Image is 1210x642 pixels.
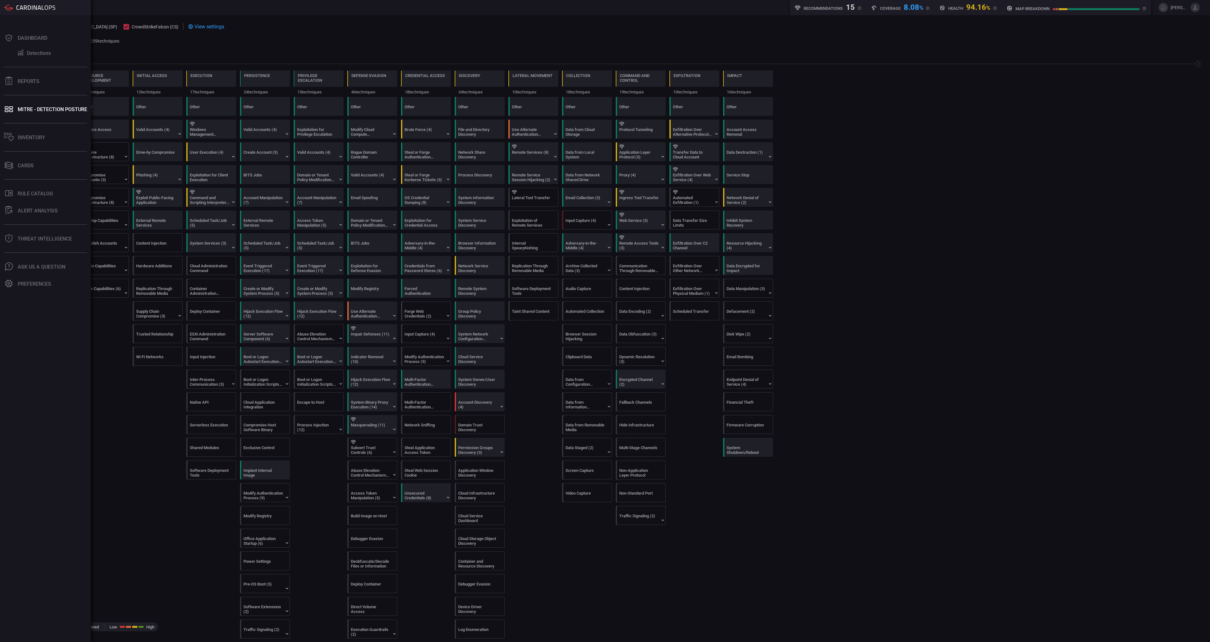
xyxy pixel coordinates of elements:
[186,211,236,229] div: T1053: Scheduled Task/Job
[508,70,558,97] div: TA0008: Lateral Movement
[195,24,224,30] span: View settings
[455,211,505,229] div: T1007: System Service Discovery
[401,438,451,457] div: T1528: Steal Application Access Token (Not covered)
[401,233,451,252] div: T1557: Adversary-in-the-Middle
[723,165,773,184] div: T1489: Service Stop
[966,3,990,10] div: 94.16
[727,73,742,78] div: Impact
[508,165,558,184] div: T1563: Remote Service Session Hijacking
[347,370,397,389] div: T1574: Hijack Execution Flow
[948,6,963,11] h5: Health
[405,73,445,78] div: Credential Access
[1171,5,1188,10] span: [PERSON_NAME][EMAIL_ADDRESS][PERSON_NAME][DOMAIN_NAME]
[455,506,505,525] div: T1538: Cloud Service Dashboard (Not covered)
[186,438,236,457] div: T1129: Shared Modules (Not covered)
[508,142,558,161] div: T1021: Remote Services
[18,35,47,41] div: Dashboard
[616,438,666,457] div: T1104: Multi-Stage Channels (Not covered)
[351,104,390,114] div: Other
[616,279,666,298] div: T1659: Content Injection (Not covered)
[616,165,666,184] div: T1090: Proxy
[562,188,612,207] div: T1114: Email Collection
[240,70,290,97] div: TA0003: Persistence
[455,529,505,548] div: T1619: Cloud Storage Object Discovery (Not covered)
[294,392,344,411] div: T1611: Escape to Host (Not covered)
[508,97,558,116] div: Other
[186,87,236,97] div: 17 techniques
[186,120,236,139] div: T1047: Windows Management Instrumentation
[562,370,612,389] div: T1602: Data from Configuration Repository (Not covered)
[83,73,125,83] div: Resource Development
[240,506,290,525] div: T1112: Modify Registry (Not covered)
[18,208,58,214] div: ALERT ANALYSIS
[186,347,236,366] div: T1674: Input Injection (Not covered)
[669,87,719,97] div: 10 techniques
[455,461,505,479] div: T1010: Application Window Discovery (Not covered)
[186,461,236,479] div: T1072: Software Deployment Tools (Not covered)
[240,415,290,434] div: T1554: Compromise Host Software Binary (Not covered)
[79,188,129,207] div: T1584: Compromise Infrastructure (Not covered)
[347,70,397,97] div: TA0005: Defense Evasion
[82,127,122,137] div: Acquire Access
[562,233,612,252] div: T1557: Adversary-in-the-Middle
[669,233,719,252] div: T1041: Exfiltration Over C2 Channel
[240,324,290,343] div: T1505: Server Software Component
[240,438,290,457] div: T1668: Exclusive Control (Not covered)
[401,392,451,411] div: T1621: Multi-Factor Authentication Request Generation (Not covered)
[669,188,719,207] div: T1020: Automated Exfiltration
[347,279,397,298] div: T1112: Modify Registry
[404,104,444,114] div: Other
[347,574,397,593] div: T1610: Deploy Container (Not covered)
[294,256,344,275] div: T1546: Event Triggered Execution
[294,188,344,207] div: T1098: Account Manipulation
[804,6,843,11] h5: Recommendations
[294,142,344,161] div: T1078: Valid Accounts
[616,461,666,479] div: T1095: Non-Application Layer Protocol (Not covered)
[123,23,178,30] button: CrowdStrikeFalcon (CS)
[723,415,773,434] div: T1495: Firmware Corruption (Not covered)
[669,120,719,139] div: T1048: Exfiltration Over Alternative Protocol
[616,256,666,275] div: T1092: Communication Through Removable Media (Not covered)
[297,127,337,137] div: Exploitation for Privilege Escalation
[137,73,167,78] div: Initial Access
[512,104,551,114] div: Other
[347,165,397,184] div: T1078: Valid Accounts
[347,120,397,139] div: T1578: Modify Cloud Compute Infrastructure
[240,347,290,366] div: T1547: Boot or Logon Autostart Execution
[455,87,505,97] div: 34 techniques
[508,87,558,97] div: 10 techniques
[190,73,212,78] div: Execution
[240,574,290,593] div: T1542: Pre-OS Boot (Not covered)
[455,392,505,411] div: T1087: Account Discovery
[616,301,666,320] div: T1132: Data Encoding (Not covered)
[18,281,51,287] div: Preferences
[401,97,451,116] div: Other
[133,279,183,298] div: T1091: Replication Through Removable Media (Not covered)
[240,483,290,502] div: T1556: Modify Authentication Process (Not covered)
[562,256,612,275] div: T1560: Archive Collected Data (Not covered)
[401,415,451,434] div: T1040: Network Sniffing (Not covered)
[133,87,183,97] div: 12 techniques
[904,3,923,10] div: 8.08
[79,233,129,252] div: T1585: Establish Accounts (Not covered)
[455,301,505,320] div: T1615: Group Policy Discovery
[566,104,605,114] div: Other
[347,415,397,434] div: T1036: Masquerading
[294,324,344,343] div: T1548: Abuse Elevation Control Mechanism (Not covered)
[240,120,290,139] div: T1078: Valid Accounts
[723,370,773,389] div: T1499: Endpoint Denial of Service (Not covered)
[294,97,344,116] div: Other
[18,236,72,242] div: Threat Intelligence
[401,301,451,320] div: T1606: Forge Web Credentials (Not covered)
[347,324,397,343] div: T1562: Impair Defenses
[619,104,659,114] div: Other
[508,211,558,229] div: T1210: Exploitation of Remote Services (Not covered)
[401,211,451,229] div: T1212: Exploitation for Credential Access
[347,438,397,457] div: T1553: Subvert Trust Controls
[294,211,344,229] div: T1134: Access Token Manipulation
[18,106,87,112] div: MITRE - Detection Posture
[347,597,397,616] div: T1006: Direct Volume Access (Not covered)
[240,279,290,298] div: T1543: Create or Modify System Process
[455,574,505,593] div: T1622: Debugger Evasion (Not covered)
[133,233,183,252] div: T1659: Content Injection (Not covered)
